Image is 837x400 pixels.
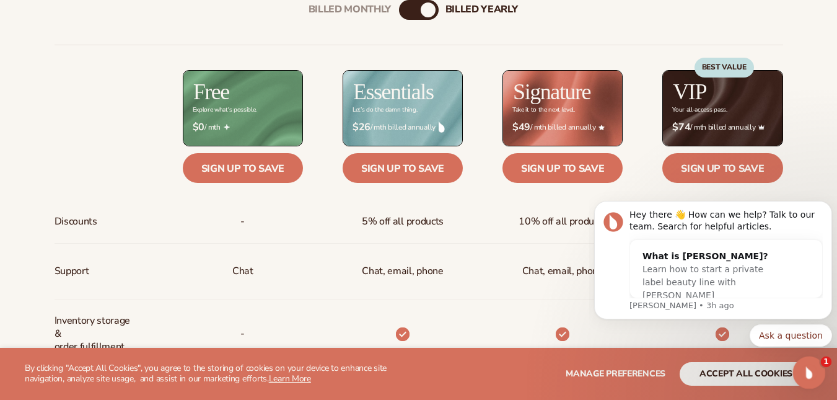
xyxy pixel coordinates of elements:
[758,124,765,130] img: Crown_2d87c031-1b5a-4345-8312-a4356ddcde98.png
[522,260,603,283] span: Chat, email, phone
[240,210,245,233] span: -
[672,122,690,133] strong: $74
[193,107,256,113] div: Explore what's possible.
[353,122,453,133] span: / mth billed annually
[309,4,392,16] div: Billed Monthly
[193,122,293,133] span: / mth
[662,153,782,183] a: Sign up to save
[353,81,434,103] h2: Essentials
[183,153,303,183] a: Sign up to save
[589,185,837,394] iframe: Intercom notifications message
[362,210,444,233] span: 5% off all products
[566,362,665,386] button: Manage preferences
[55,309,137,358] span: Inventory storage & order fulfillment
[821,357,832,368] span: 1
[343,153,463,183] a: Sign up to save
[663,71,782,146] img: VIP_BG_199964bd-3653-43bc-8a67-789d2d7717b9.jpg
[439,122,445,133] img: drop.png
[55,210,97,233] span: Discounts
[193,81,229,103] h2: Free
[232,260,253,283] p: Chat
[240,322,245,345] p: -
[193,122,204,133] strong: $0
[343,71,462,146] img: Essentials_BG_9050f826-5aa9-47d9-a362-757b82c62641.jpg
[672,107,727,113] div: Your all-access pass.
[512,122,613,133] span: / mth billed annually
[513,81,590,103] h2: Signature
[353,122,370,133] strong: $26
[503,71,622,146] img: Signature_BG_eeb718c8-65ac-49e3-a4e5-327c6aa73146.jpg
[598,125,605,130] img: Star_6.png
[793,357,826,389] iframe: Intercom live chat
[512,107,575,113] div: Take it to the next level.
[183,71,302,146] img: free_bg.png
[445,4,518,16] div: billed Yearly
[502,153,623,183] a: Sign up to save
[673,81,706,103] h2: VIP
[353,107,417,113] div: Let’s do the damn thing.
[512,122,530,133] strong: $49
[25,363,413,384] p: By clicking "Accept All Cookies", you agree to the storing of cookies on your device to enhance s...
[224,124,230,130] img: Free_Icon_bb6e7c7e-73f8-44bd-8ed0-223ea0fc522e.png
[672,122,773,133] span: / mth billed annually
[519,210,607,233] span: 10% off all products
[566,368,665,380] span: Manage preferences
[362,260,443,283] p: Chat, email, phone
[55,260,89,283] span: Support
[695,58,754,78] div: BEST VALUE
[269,373,311,384] a: Learn More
